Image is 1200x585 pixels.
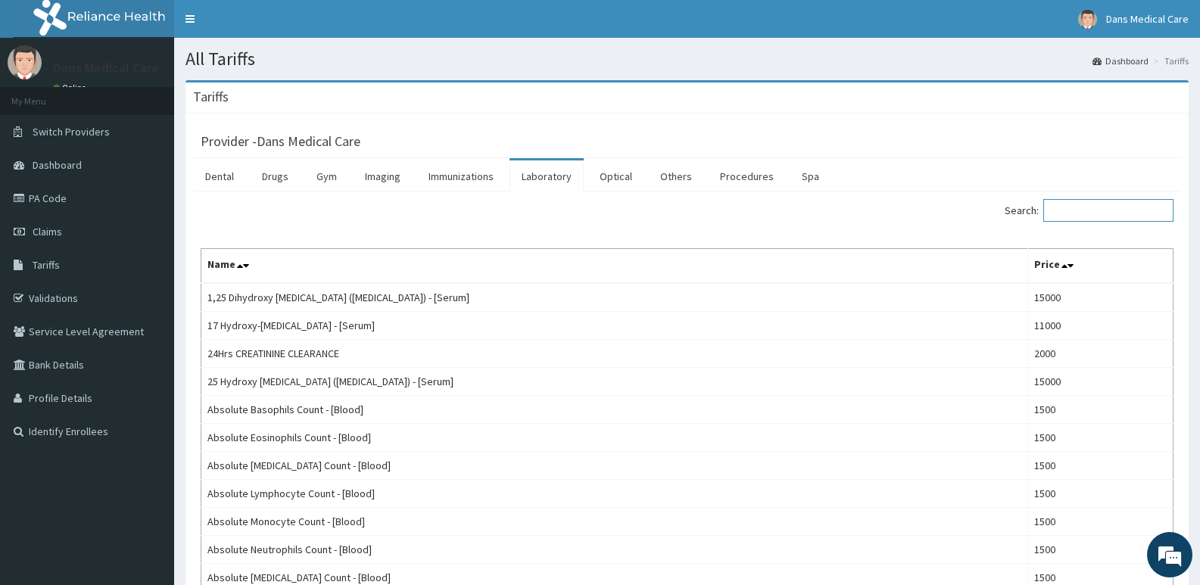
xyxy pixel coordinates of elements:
[201,312,1028,340] td: 17 Hydroxy-[MEDICAL_DATA] - [Serum]
[1092,54,1149,67] a: Dashboard
[510,160,584,192] a: Laboratory
[185,49,1189,69] h1: All Tariffs
[648,160,704,192] a: Others
[250,160,301,192] a: Drugs
[588,160,644,192] a: Optical
[53,82,89,93] a: Online
[53,61,159,75] p: Dans Medical Care
[201,424,1028,452] td: Absolute Eosinophils Count - [Blood]
[201,283,1028,312] td: 1,25 Dihydroxy [MEDICAL_DATA] ([MEDICAL_DATA]) - [Serum]
[416,160,506,192] a: Immunizations
[8,45,42,79] img: User Image
[201,396,1028,424] td: Absolute Basophils Count - [Blood]
[1028,312,1174,340] td: 11000
[304,160,349,192] a: Gym
[1150,54,1189,67] li: Tariffs
[1106,12,1189,26] span: Dans Medical Care
[193,90,229,104] h3: Tariffs
[201,249,1028,284] th: Name
[201,340,1028,368] td: 24Hrs CREATININE CLEARANCE
[1028,368,1174,396] td: 15000
[790,160,831,192] a: Spa
[1028,396,1174,424] td: 1500
[1005,199,1174,222] label: Search:
[1028,508,1174,536] td: 1500
[1028,452,1174,480] td: 1500
[201,368,1028,396] td: 25 Hydroxy [MEDICAL_DATA] ([MEDICAL_DATA]) - [Serum]
[33,258,60,272] span: Tariffs
[1028,249,1174,284] th: Price
[33,125,110,138] span: Switch Providers
[1028,283,1174,312] td: 15000
[193,160,246,192] a: Dental
[201,135,360,148] h3: Provider - Dans Medical Care
[353,160,413,192] a: Imaging
[33,225,62,238] span: Claims
[201,508,1028,536] td: Absolute Monocyte Count - [Blood]
[1078,10,1097,29] img: User Image
[1028,340,1174,368] td: 2000
[1043,199,1174,222] input: Search:
[1028,424,1174,452] td: 1500
[33,158,82,172] span: Dashboard
[201,452,1028,480] td: Absolute [MEDICAL_DATA] Count - [Blood]
[1028,480,1174,508] td: 1500
[201,480,1028,508] td: Absolute Lymphocyte Count - [Blood]
[201,536,1028,564] td: Absolute Neutrophils Count - [Blood]
[1028,536,1174,564] td: 1500
[708,160,786,192] a: Procedures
